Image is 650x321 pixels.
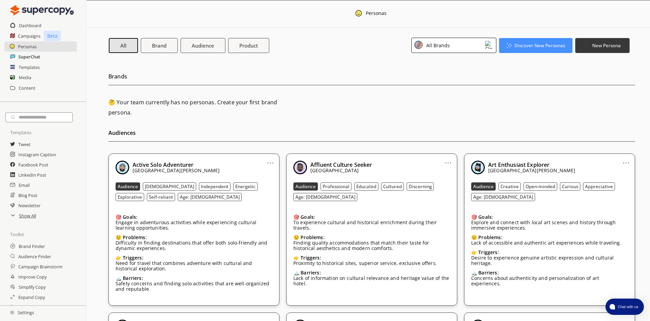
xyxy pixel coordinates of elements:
b: Open-minded [526,183,555,190]
p: Concerns about authenticity and personalization of art experiences. [471,275,628,286]
a: Expand Copy [18,292,45,302]
b: Active Solo Adventurer [133,161,193,168]
b: Audience [473,183,494,190]
div: 👉 [293,255,437,261]
b: Triggers: [301,254,321,261]
a: Facebook Post [18,160,48,170]
a: LinkedIn Post [18,170,46,180]
div: 🏔️ [293,270,450,275]
img: Close [355,10,362,17]
a: Show All [19,211,36,221]
span: Chat with us [615,304,640,309]
button: Audience [293,182,318,191]
button: Curious [560,182,580,191]
p: Need for travel that combines adventure with cultural and historical exploration. [116,261,272,271]
h2: 🤔 Your team currently has no personas. Create your first brand persona. [108,97,279,118]
b: Professional [323,183,349,190]
h2: Blog Post [18,190,37,200]
img: Close [485,41,493,49]
button: Appreciative [583,182,615,191]
img: Close [10,310,14,315]
h2: Dashboard [19,20,41,31]
b: Appreciative [585,183,613,190]
div: 🏔️ [471,270,628,275]
button: Open-minded [524,182,557,191]
a: Simplify Copy [19,282,46,292]
a: ... [622,157,630,163]
a: Improve Copy [18,272,47,282]
b: Audience [118,183,138,190]
b: Barriers: [123,275,143,281]
button: Explorative [116,193,144,201]
button: Age: [DEMOGRAPHIC_DATA] [293,193,357,201]
a: Newsletter [18,200,40,211]
p: Engage in adventurous activities while experiencing cultural learning opportunities. [116,220,272,231]
button: atlas-launcher [605,299,644,315]
div: All Brands [424,41,450,50]
b: Affluent Culture Seeker [310,161,372,168]
div: 🎯 [293,214,450,220]
p: Proximity to historical sites, superior service, exclusive offers. [293,261,437,266]
b: Curious [562,183,578,190]
button: Discerning [407,182,434,191]
h2: SuperChat [18,52,40,62]
p: [GEOGRAPHIC_DATA][PERSON_NAME] [133,168,220,173]
b: Age: [DEMOGRAPHIC_DATA] [295,194,355,200]
div: 😟 [293,235,450,240]
b: Triggers: [123,254,143,261]
div: Personas [366,11,387,18]
b: Discover New Personas [514,42,565,49]
h2: Content [19,83,35,93]
a: Templates [19,62,40,72]
b: Independent [201,183,228,190]
button: Creative [498,182,521,191]
p: Desire to experience genuine artistic expression and cultural heritage. [471,255,628,266]
h2: Brands [108,71,635,85]
div: 👉 [471,250,628,255]
button: Professional [321,182,352,191]
button: Self-reliant [147,193,175,201]
div: 😟 [116,235,272,240]
button: Discover New Personas [499,38,573,53]
b: Goals: [301,214,315,220]
p: [GEOGRAPHIC_DATA] [310,168,372,173]
a: Media [19,72,31,83]
button: Energetic [233,182,258,191]
p: Safety concerns and finding solo activities that are well-organized and reputable. [116,281,272,292]
b: Self-reliant [149,194,173,200]
button: Educated [354,182,378,191]
a: Audience Changer [18,302,55,313]
a: Audience Finder [18,251,51,262]
a: Personas [18,41,37,52]
a: Campaigns [18,31,40,41]
p: Lack of accessible and authentic art experiences while traveling. [471,240,621,246]
b: Goals: [123,214,137,220]
b: Energetic [235,183,256,190]
div: 👉 [116,255,272,261]
img: Close [116,161,129,174]
button: [DEMOGRAPHIC_DATA] [143,182,196,191]
img: Close [414,41,423,49]
button: Audience [181,38,225,53]
a: Campaign Brainstorm [18,262,63,272]
a: Brand Finder [19,241,45,251]
b: Discerning [409,183,432,190]
b: Art Enthusiast Explorer [488,161,549,168]
button: Age: [DEMOGRAPHIC_DATA] [471,193,535,201]
b: Audience [295,183,316,190]
b: Product [239,42,258,49]
a: ... [267,157,274,163]
b: Audience [192,42,214,49]
p: Explore and connect with local art scenes and history through immersive experiences. [471,220,628,231]
b: Triggers: [478,249,499,255]
h2: Email [19,180,30,190]
button: All [109,38,138,53]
